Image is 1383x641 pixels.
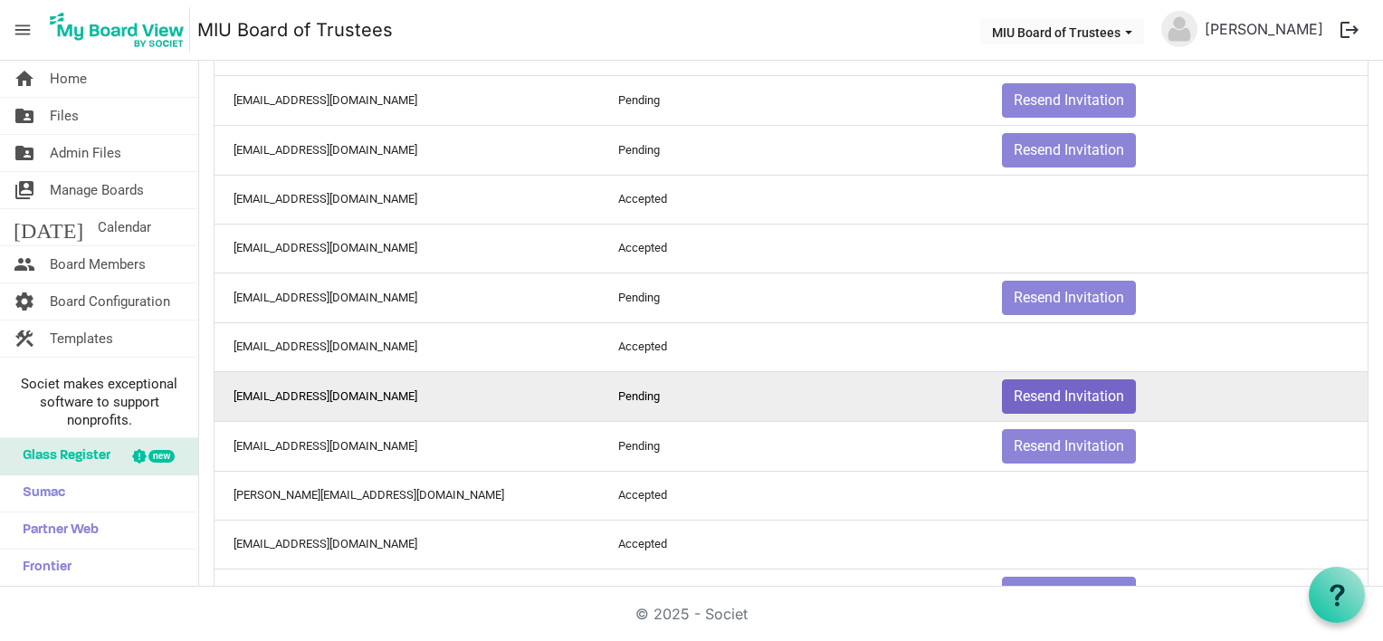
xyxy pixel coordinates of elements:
span: Files [50,98,79,134]
td: marhdavy@gmail.com column header Email Address [215,322,599,371]
td: is template cell column header [983,224,1368,273]
a: [PERSON_NAME] [1197,11,1331,47]
span: Home [50,61,87,97]
td: Accepted column header Invitation Status [599,224,984,273]
td: Pending column header Invitation Status [599,569,984,618]
td: Pending column header Invitation Status [599,421,984,471]
td: keithwallace108@gmail.com column header Email Address [215,175,599,224]
span: folder_shared [14,135,35,171]
a: © 2025 - Societ [635,605,748,623]
td: is template cell column header [983,471,1368,520]
div: new [148,450,175,463]
td: jfauerso@yahoo.com column header Email Address [215,421,599,471]
button: Resend Invitation [1002,429,1136,464]
td: Pending column header Invitation Status [599,75,984,125]
td: Resend Invitation is template cell column header [983,75,1368,125]
a: MIU Board of Trustees [197,12,393,48]
span: folder_shared [14,98,35,134]
td: Resend Invitation is template cell column header [983,569,1368,618]
td: Resend Invitation is template cell column header [983,273,1368,322]
button: Resend Invitation [1002,133,1136,167]
td: Pending column header Invitation Status [599,273,984,322]
button: MIU Board of Trustees dropdownbutton [980,19,1144,44]
span: Glass Register [14,438,110,474]
td: Resend Invitation is template cell column header [983,421,1368,471]
img: My Board View Logo [44,7,190,53]
img: no-profile-picture.svg [1161,11,1197,47]
td: gouldws@verizon.net column header Email Address [215,569,599,618]
span: [DATE] [14,209,83,245]
span: people [14,246,35,282]
span: Manage Boards [50,172,144,208]
button: Resend Invitation [1002,379,1136,414]
td: Resend Invitation is template cell column header [983,371,1368,421]
span: Partner Web [14,512,99,549]
button: Resend Invitation [1002,281,1136,315]
span: construction [14,320,35,357]
td: is template cell column header [983,520,1368,569]
td: mcdimick@gmail.com column header Email Address [215,371,599,421]
td: Accepted column header Invitation Status [599,520,984,569]
td: Pending column header Invitation Status [599,371,984,421]
span: switch_account [14,172,35,208]
span: Calendar [98,209,151,245]
td: Accepted column header Invitation Status [599,322,984,371]
a: My Board View Logo [44,7,197,53]
button: Resend Invitation [1002,577,1136,611]
span: Board Configuration [50,283,170,320]
span: Frontier [14,550,72,586]
td: Accepted column header Invitation Status [599,175,984,224]
span: home [14,61,35,97]
td: is template cell column header [983,322,1368,371]
td: nat@claremontcreek.com column header Email Address [215,520,599,569]
td: jhagelin@miu.edu column header Email Address [215,273,599,322]
td: is template cell column header [983,175,1368,224]
button: Resend Invitation [1002,83,1136,118]
button: logout [1331,11,1369,49]
td: Pending column header Invitation Status [599,125,984,175]
span: menu [5,13,40,47]
span: Admin Files [50,135,121,171]
td: Accepted column header Invitation Status [599,471,984,520]
span: Societ makes exceptional software to support nonprofits. [8,375,190,429]
td: Resend Invitation is template cell column header [983,125,1368,175]
span: Sumac [14,475,65,512]
td: emalloy@miu.edu column header Email Address [215,125,599,175]
span: Board Members [50,246,146,282]
td: cking@miu.edu column header Email Address [215,75,599,125]
span: settings [14,283,35,320]
span: Templates [50,320,113,357]
td: sankari@miu.edu column header Email Address [215,224,599,273]
td: leon.gatys@gmail.com column header Email Address [215,471,599,520]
